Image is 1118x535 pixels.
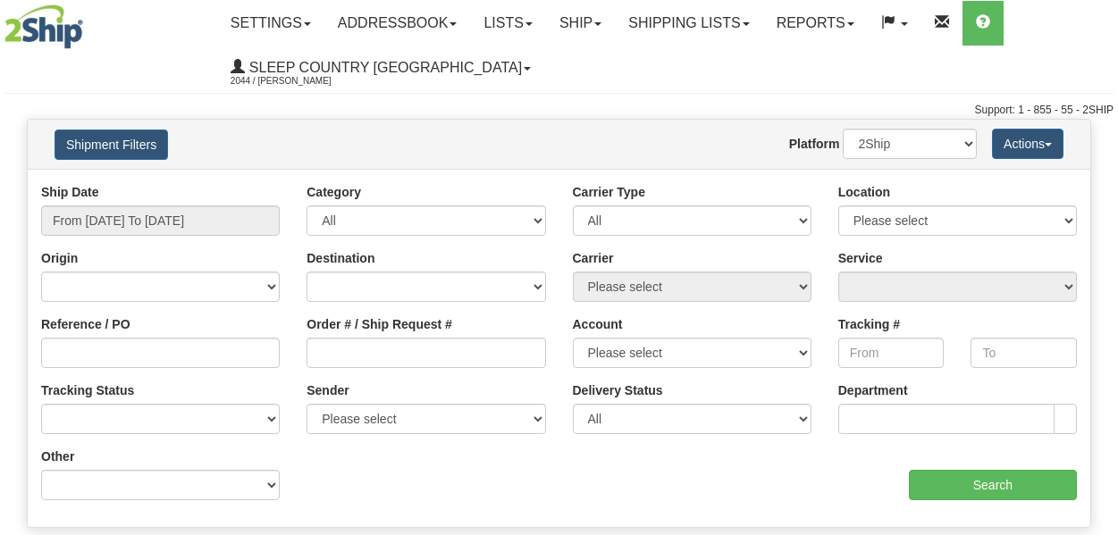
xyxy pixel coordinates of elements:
label: Platform [789,135,840,153]
label: Carrier Type [573,183,645,201]
div: Support: 1 - 855 - 55 - 2SHIP [4,103,1114,118]
label: Ship Date [41,183,99,201]
a: Addressbook [324,1,471,46]
label: Carrier [573,249,614,267]
label: Category [307,183,361,201]
a: Ship [546,1,615,46]
label: Tracking Status [41,381,134,399]
label: Service [838,249,883,267]
label: Destination [307,249,374,267]
a: Lists [470,1,545,46]
label: Delivery Status [573,381,663,399]
input: Search [909,470,1077,500]
span: Sleep Country [GEOGRAPHIC_DATA] [245,60,522,75]
label: Sender [307,381,349,399]
button: Shipment Filters [55,130,168,160]
label: Reference / PO [41,315,130,333]
img: logo2044.jpg [4,4,83,49]
label: Origin [41,249,78,267]
a: Sleep Country [GEOGRAPHIC_DATA] 2044 / [PERSON_NAME] [217,46,544,90]
span: 2044 / [PERSON_NAME] [231,72,365,90]
a: Shipping lists [615,1,762,46]
label: Order # / Ship Request # [307,315,452,333]
label: Account [573,315,623,333]
label: Department [838,381,908,399]
label: Location [838,183,890,201]
label: Other [41,447,74,465]
a: Reports [763,1,868,46]
a: Settings [217,1,324,46]
button: Actions [992,129,1063,159]
label: Tracking # [838,315,900,333]
input: To [971,338,1077,368]
input: From [838,338,945,368]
